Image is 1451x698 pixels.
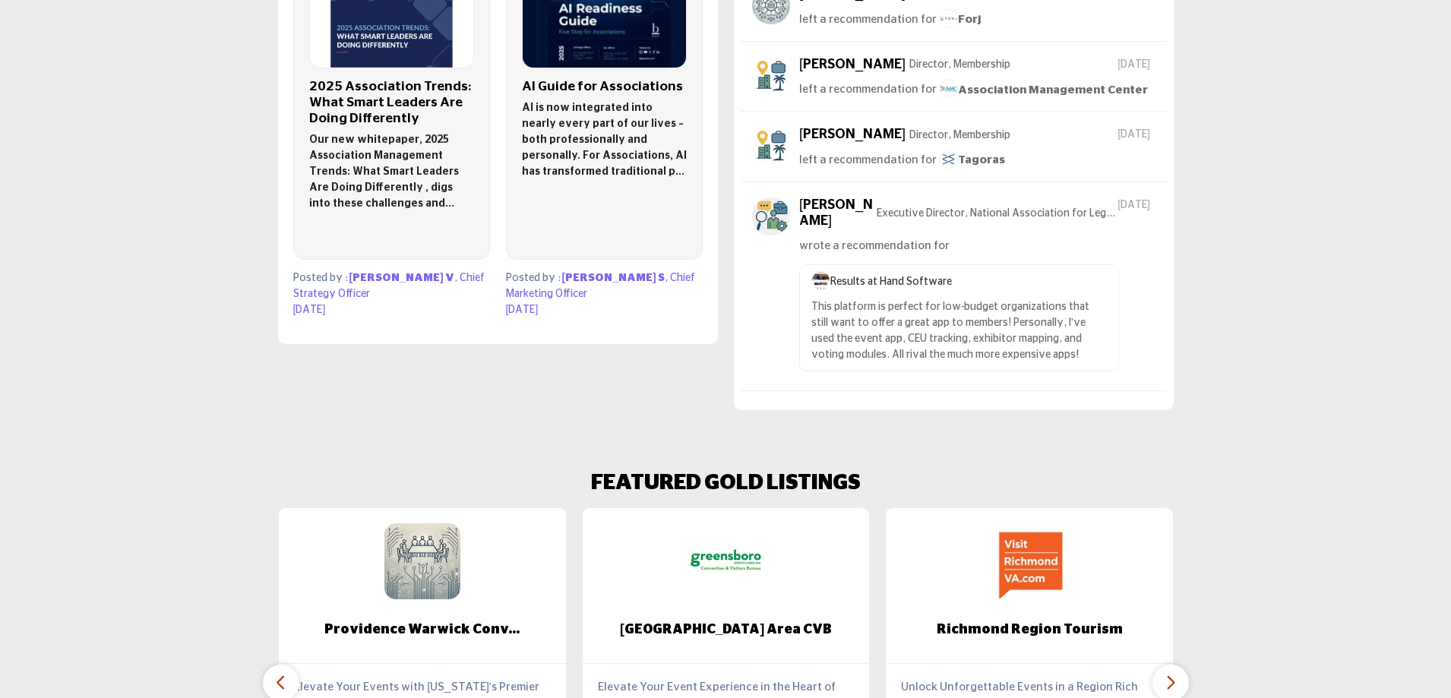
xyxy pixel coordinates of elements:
[293,270,490,302] p: Posted by :
[811,276,952,287] span: Results at Hand Software
[309,132,474,212] p: Our new whitepaper, 2025 Association Management Trends: What Smart Leaders Are Doing Differently ...
[799,154,937,166] span: left a recommendation for
[583,610,870,650] a: [GEOGRAPHIC_DATA] Area CVB
[658,273,665,283] span: S
[939,150,958,169] img: image
[909,620,1150,640] span: Richmond Region Tourism
[909,128,1010,144] p: Director, Membership
[799,240,950,251] span: wrote a recommendation for
[991,523,1067,599] img: Richmond Region Tourism
[1117,197,1155,213] span: [DATE]
[591,471,861,497] h2: FEATURED GOLD LISTINGS
[279,610,566,650] a: Providence Warwick Conv...
[349,273,444,283] span: [PERSON_NAME]
[293,273,485,299] span: , Chief Strategy Officer
[309,79,474,127] h3: 2025 Association Trends: What Smart Leaders Are Doing Differently
[799,197,873,230] h5: [PERSON_NAME]
[605,610,847,650] b: Greensboro Area CVB
[939,81,1148,99] a: imageAssociation Management Center
[688,523,764,599] img: Greensboro Area CVB
[445,273,454,283] span: V
[939,11,981,30] a: imageForj
[506,273,695,299] span: , Chief Marketing Officer
[799,127,906,144] h5: [PERSON_NAME]
[909,610,1150,650] b: Richmond Region Tourism
[799,14,937,25] span: left a recommendation for
[522,100,687,180] p: AI is now integrated into nearly every part of our lives – both professionally and personally. Fo...
[799,84,937,96] span: left a recommendation for
[939,151,1005,170] a: imageTagoras
[752,57,790,95] img: avtar-image
[811,299,1107,363] p: This platform is perfect for low-budget organizations that still want to offer a great app to mem...
[562,273,656,283] span: [PERSON_NAME]
[752,197,790,235] img: avtar-image
[506,305,539,315] span: [DATE]
[293,305,326,315] span: [DATE]
[522,79,687,95] h3: AI Guide for Associations
[877,206,1117,222] p: Executive Director, National Association for Legal Support Professionals
[886,610,1173,650] a: Richmond Region Tourism
[799,57,906,74] h5: [PERSON_NAME]
[939,9,958,28] img: image
[1117,57,1155,73] span: [DATE]
[939,79,958,98] img: image
[302,620,543,640] span: Providence Warwick Conv...
[811,271,830,290] img: image
[752,127,790,165] img: avtar-image
[506,270,703,302] p: Posted by :
[302,610,543,650] b: Providence Warwick Convention & Visitors Bureau
[1117,127,1155,143] span: [DATE]
[909,57,1010,73] p: Director, Membership
[939,84,1148,96] span: Association Management Center
[605,620,847,640] span: [GEOGRAPHIC_DATA] Area CVB
[811,276,952,287] a: imageResults at Hand Software
[939,14,981,25] span: Forj
[939,154,1005,166] span: Tagoras
[384,523,460,599] img: Providence Warwick Convention & Visitors Bureau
